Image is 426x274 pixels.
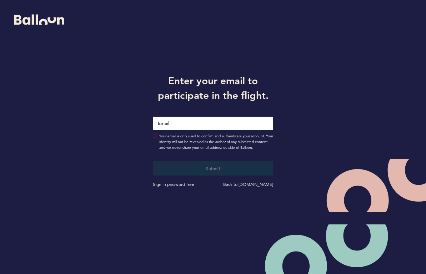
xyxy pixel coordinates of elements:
h1: Enter your email to participate in the flight. [147,73,279,102]
span: Submit [206,166,220,171]
a: Back to [DOMAIN_NAME] [223,182,273,187]
button: Submit [153,161,274,176]
span: Your email is only used to confirm and authenticate your account. Your identity will not be revea... [159,133,274,151]
a: Sign in password-free [153,182,194,187]
input: Email [153,117,274,130]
